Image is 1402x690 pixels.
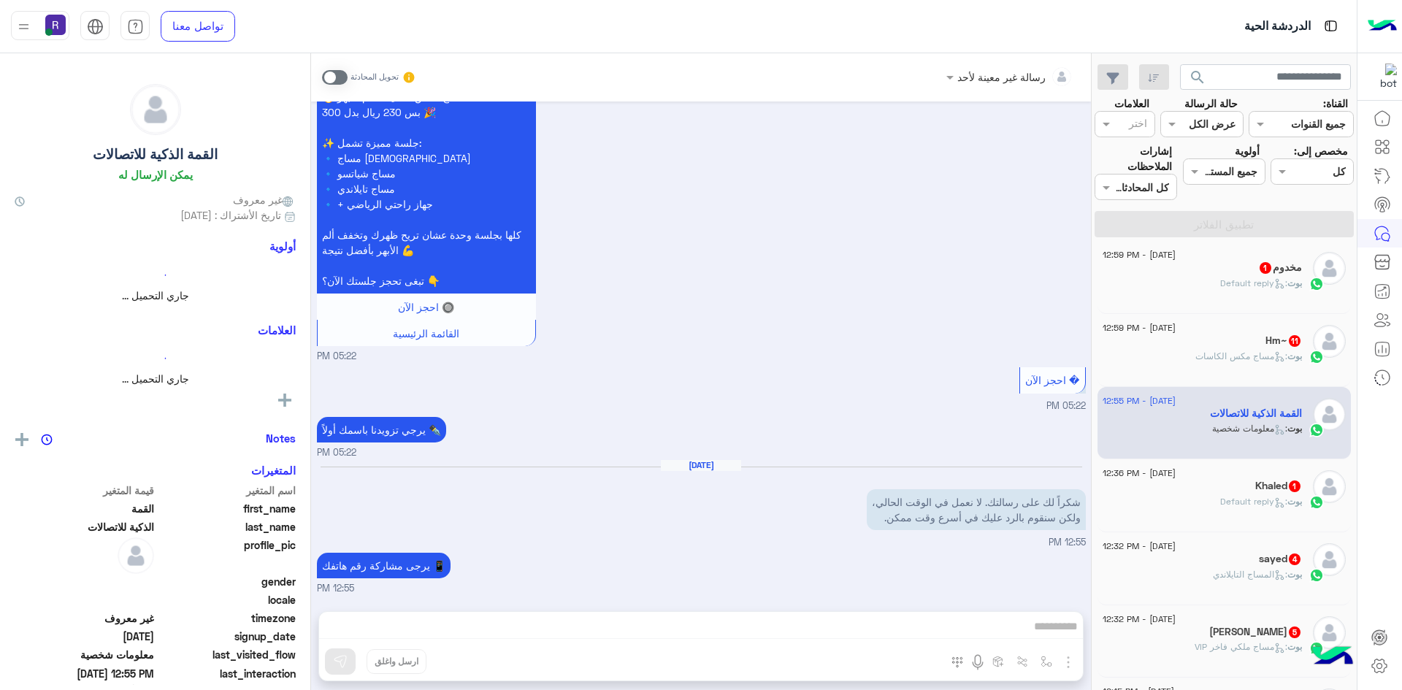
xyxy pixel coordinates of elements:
span: last_name [157,519,296,534]
a: تواصل معنا [161,11,235,42]
img: profile [15,18,33,36]
span: 2025-08-18T09:55:40.531Z [15,666,154,681]
span: : معلومات شخصية [1212,423,1287,434]
span: [DATE] - 12:36 PM [1103,467,1176,480]
h5: Hm~ [1265,334,1302,347]
span: غير معروف [233,192,296,207]
span: 1 [1289,480,1301,492]
img: add [15,433,28,446]
span: جاري التحميل ... [122,289,189,302]
span: غير معروف [15,610,154,626]
span: gender [157,574,296,589]
h5: مخدوم [1258,261,1302,274]
p: 14/8/2025, 5:22 PM [317,417,446,442]
span: الذكية للاتصالات [15,519,154,534]
label: حالة الرسالة [1184,96,1238,111]
span: 11 [1289,335,1301,347]
span: [DATE] - 12:59 PM [1103,248,1176,261]
h6: العلامات [15,323,296,337]
div: loading... [18,262,292,288]
img: tab [1322,17,1340,35]
span: بوت [1287,423,1302,434]
h6: أولوية [269,239,296,253]
span: 05:22 PM [1046,400,1086,411]
h6: Notes [266,432,296,445]
span: timezone [157,610,296,626]
label: إشارات الملاحظات [1095,143,1172,175]
span: [DATE] - 12:55 PM [1103,394,1176,407]
span: 05:22 PM [317,446,356,460]
span: null [15,592,154,607]
span: بوت [1287,641,1302,652]
img: WhatsApp [1309,568,1324,583]
div: اختر [1129,115,1149,134]
p: 18/8/2025, 12:55 PM [867,489,1086,530]
span: : مساج مكس الكاسات [1195,350,1287,361]
a: tab [120,11,150,42]
button: search [1180,64,1216,96]
span: تاريخ الأشتراك : [DATE] [180,207,281,223]
span: 4 [1289,553,1301,565]
span: بوت [1287,277,1302,288]
img: defaultAdmin.png [1313,252,1346,285]
span: : Default reply [1220,496,1287,507]
span: search [1189,69,1206,86]
img: defaultAdmin.png [118,537,154,574]
span: [DATE] - 12:59 PM [1103,321,1176,334]
span: � احجز الآن [1025,374,1079,386]
h5: Khaled [1255,480,1302,492]
img: 322853014244696 [1371,64,1397,90]
button: ارسل واغلق [367,649,426,674]
span: بوت [1287,350,1302,361]
label: مخصص إلى: [1294,143,1348,158]
span: 12:55 PM [1049,537,1086,548]
img: userImage [45,15,66,35]
span: 🔘 احجز الآن [398,301,454,313]
label: العلامات [1114,96,1149,111]
span: null [15,574,154,589]
label: القناة: [1323,96,1348,111]
img: tab [127,18,144,35]
span: ‏القمة [15,501,154,516]
h6: المتغيرات [251,464,296,477]
span: معلومات شخصية [15,647,154,662]
span: : Default reply [1220,277,1287,288]
span: 5 [1289,626,1301,638]
img: defaultAdmin.png [1313,470,1346,503]
h5: محمد الحسيني بريك [1209,626,1302,638]
div: loading... [18,345,292,371]
span: : المساج التايلاندي [1213,569,1287,580]
p: 18/8/2025, 12:55 PM [317,553,451,578]
h5: sayed [1259,553,1302,565]
span: بوت [1287,496,1302,507]
img: WhatsApp [1309,423,1324,437]
span: profile_pic [157,537,296,571]
p: الدردشة الحية [1244,17,1311,37]
img: WhatsApp [1309,277,1324,291]
img: WhatsApp [1309,350,1324,364]
span: 05:22 PM [317,350,356,364]
span: last_interaction [157,666,296,681]
span: [DATE] - 12:32 PM [1103,540,1176,553]
p: 14/8/2025, 5:22 PM [317,84,536,294]
span: جاري التحميل ... [122,372,189,385]
button: تطبيق الفلاتر [1095,211,1354,237]
img: WhatsApp [1309,495,1324,510]
h6: يمكن الإرسال له [118,168,193,181]
img: defaultAdmin.png [1313,325,1346,358]
img: defaultAdmin.png [131,85,180,134]
span: 1 [1260,262,1271,274]
img: defaultAdmin.png [1313,616,1346,649]
h5: ‏القمة الذكية للاتصالات [93,146,218,163]
img: defaultAdmin.png [1313,543,1346,576]
span: بوت [1287,569,1302,580]
span: 12:55 PM [317,582,354,596]
span: القائمة الرئيسية [393,327,459,340]
img: WhatsApp [1309,641,1324,656]
h5: ‏القمة الذكية للاتصالات [1210,407,1302,420]
img: tab [87,18,104,35]
span: اسم المتغير [157,483,296,498]
span: locale [157,592,296,607]
small: تحويل المحادثة [350,72,399,83]
span: last_visited_flow [157,647,296,662]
